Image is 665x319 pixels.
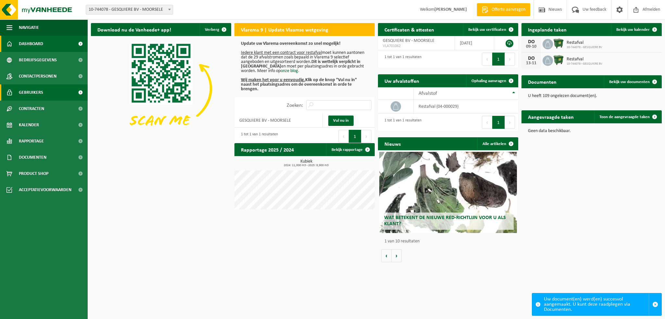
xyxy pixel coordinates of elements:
u: Iedere klant met een contract voor restafval [241,50,322,55]
div: 1 tot 1 van 1 resultaten [381,52,421,66]
span: Offerte aanvragen [490,6,527,13]
span: Wat betekent de nieuwe RED-richtlijn voor u als klant? [384,215,506,227]
button: Previous [338,130,349,143]
button: Next [361,130,371,143]
button: Previous [482,116,492,129]
span: Restafval [567,40,602,45]
h2: Documenten [521,75,563,88]
img: WB-1100-HPE-GN-01 [553,38,564,49]
h3: Kubiek [238,159,375,167]
span: Restafval [567,57,602,62]
span: Kalender [19,117,39,133]
a: onze blog. [281,68,299,73]
span: Bekijk uw kalender [616,28,650,32]
img: WB-1100-HPE-GN-01 [553,55,564,66]
div: Uw document(en) werd(en) succesvol aangemaakt. U kunt deze raadplegen via Documenten. [544,293,649,315]
td: [DATE] [455,36,494,50]
span: Afvalstof [419,91,437,96]
span: Bedrijfsgegevens [19,52,57,68]
button: Verberg [200,23,231,36]
span: 10-744078 - GESQUIERE BV [567,62,602,66]
span: GESQUIERE BV - MOORSELE [383,38,434,43]
span: Navigatie [19,19,39,36]
span: Toon de aangevraagde taken [599,115,650,119]
p: U heeft 109 ongelezen document(en). [528,94,655,98]
span: 10-744078 - GESQUIERE BV - MOORSELE [86,5,173,14]
td: restafval (04-000029) [414,100,518,114]
b: Klik op de knop "Vul nu in" naast het plaatsingsadres om de overeenkomst in orde te brengen. [241,78,357,92]
p: Geen data beschikbaar. [528,129,655,133]
button: Next [505,53,515,66]
u: Wij maken het voor u eenvoudig. [241,78,305,82]
td: GESQUIERE BV - MOORSELE [234,113,323,128]
span: Gebruikers [19,84,43,101]
h2: Certificaten & attesten [378,23,441,36]
span: Verberg [205,28,219,32]
a: Alle artikelen [477,137,518,150]
a: Toon de aangevraagde taken [594,110,661,123]
button: Vorige [381,249,392,262]
a: Vul nu in [328,116,354,126]
span: Contracten [19,101,44,117]
b: Dit is wettelijk verplicht in [GEOGRAPHIC_DATA] [241,59,360,69]
button: 1 [349,130,361,143]
h2: Ingeplande taken [521,23,573,36]
span: Bekijk uw certificaten [468,28,506,32]
div: DO [525,56,538,61]
div: 1 tot 1 van 1 resultaten [381,115,421,129]
span: 10-744078 - GESQUIERE BV [567,45,602,49]
span: Documenten [19,149,46,166]
span: Dashboard [19,36,43,52]
b: Update uw Vlarema overeenkomst zo snel mogelijk! [241,41,341,46]
h2: Nieuws [378,137,407,150]
span: Product Shop [19,166,48,182]
h2: Rapportage 2025 / 2024 [234,143,300,156]
h2: Uw afvalstoffen [378,74,426,87]
button: Volgende [392,249,402,262]
span: 2024: 11,000 m3 - 2025: 9,900 m3 [238,164,375,167]
span: Ophaling aanvragen [471,79,506,83]
strong: [PERSON_NAME] [434,7,467,12]
span: Bekijk uw documenten [609,80,650,84]
button: Next [505,116,515,129]
div: DO [525,39,538,44]
div: 09-10 [525,44,538,49]
h2: Aangevraagde taken [521,110,580,123]
div: 13-11 [525,61,538,66]
button: Previous [482,53,492,66]
a: Wat betekent de nieuwe RED-richtlijn voor u als klant? [379,152,517,233]
h2: Download nu de Vanheede+ app! [91,23,178,36]
img: Download de VHEPlus App [91,36,231,141]
span: Rapportage [19,133,44,149]
p: moet kunnen aantonen dat de 29 afvalstromen zoals bepaald in Vlarema 9 selectief aangeboden en ui... [241,42,368,92]
span: Acceptatievoorwaarden [19,182,71,198]
a: Bekijk uw certificaten [463,23,518,36]
div: 1 tot 1 van 1 resultaten [238,129,278,143]
a: Bekijk uw documenten [604,75,661,88]
a: Ophaling aanvragen [466,74,518,87]
label: Zoeken: [287,103,303,108]
span: VLA701062 [383,43,450,49]
button: 1 [492,116,505,129]
a: Bekijk uw kalender [611,23,661,36]
span: 10-744078 - GESQUIERE BV - MOORSELE [86,5,173,15]
a: Offerte aanvragen [477,3,530,16]
a: Bekijk rapportage [326,143,374,156]
h2: Vlarema 9 | Update Vlaamse wetgeving [234,23,335,36]
span: Contactpersonen [19,68,56,84]
p: 1 van 10 resultaten [384,239,515,244]
button: 1 [492,53,505,66]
